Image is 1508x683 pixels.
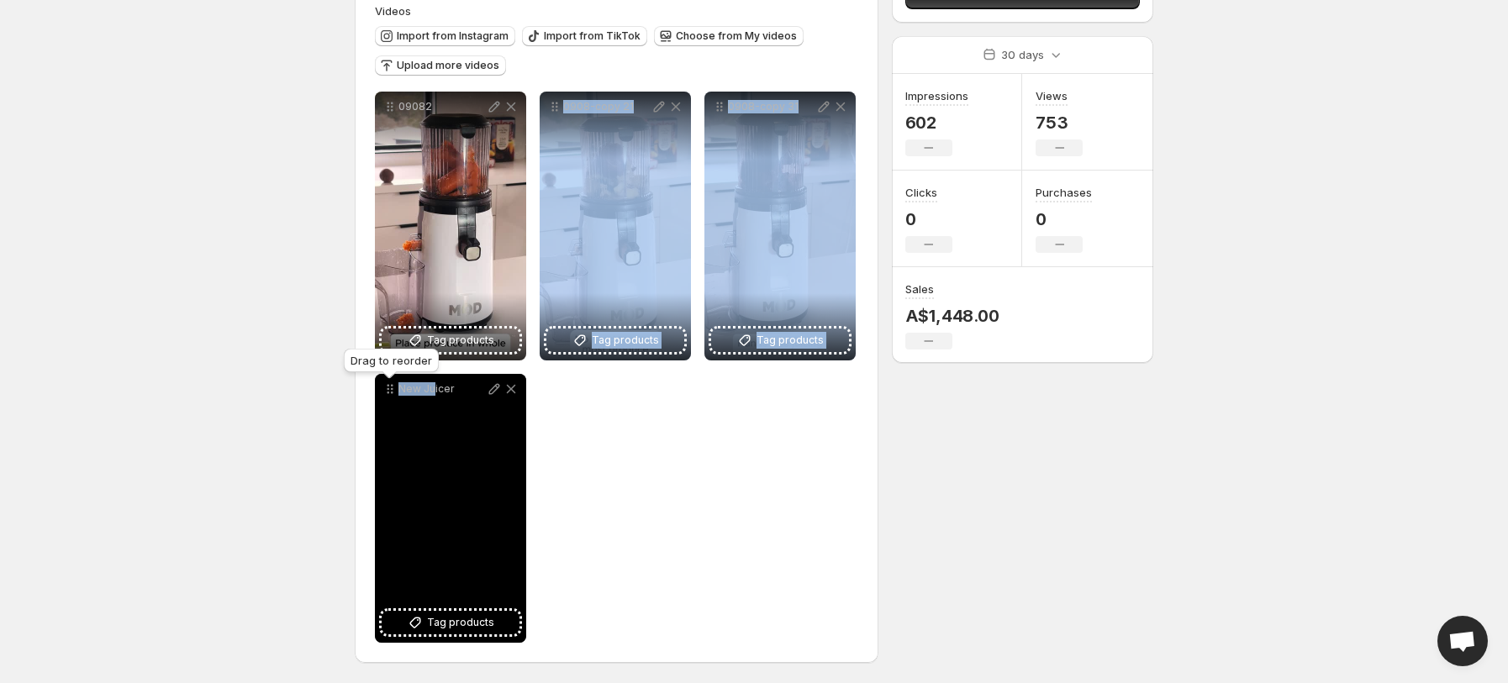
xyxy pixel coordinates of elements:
button: Import from Instagram [375,26,515,46]
button: Upload more videos [375,55,506,76]
h3: Views [1036,87,1068,104]
p: 0908-copy 31 [728,100,815,113]
p: 30 days [1001,46,1044,63]
span: Tag products [427,614,494,631]
span: Import from TikTok [544,29,641,43]
span: Tag products [592,332,659,349]
p: 0 [1036,209,1092,229]
button: Tag products [382,611,519,634]
p: 753 [1036,113,1083,133]
div: 0908-copy 21Tag products [540,92,691,360]
span: Videos [375,4,411,18]
button: Tag products [546,328,684,352]
button: Tag products [711,328,849,352]
span: Import from Instagram [397,29,509,43]
button: Import from TikTok [522,26,647,46]
span: Tag products [757,332,824,349]
p: New Juicer [398,382,486,396]
span: Upload more videos [397,59,499,72]
div: Open chat [1437,616,1488,666]
h3: Impressions [905,87,968,104]
div: 09082Tag products [375,92,526,360]
h3: Sales [905,281,934,297]
button: Choose from My videos [654,26,804,46]
div: New JuicerTag products [375,374,526,643]
p: 602 [905,113,968,133]
p: 0 [905,209,952,229]
p: A$1,448.00 [905,306,999,326]
span: Tag products [427,332,494,349]
div: 0908-copy 31Tag products [704,92,856,360]
h3: Purchases [1036,184,1092,201]
h3: Clicks [905,184,937,201]
p: 0908-copy 21 [563,100,651,113]
span: Choose from My videos [676,29,797,43]
button: Tag products [382,328,519,352]
p: 09082 [398,100,486,113]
